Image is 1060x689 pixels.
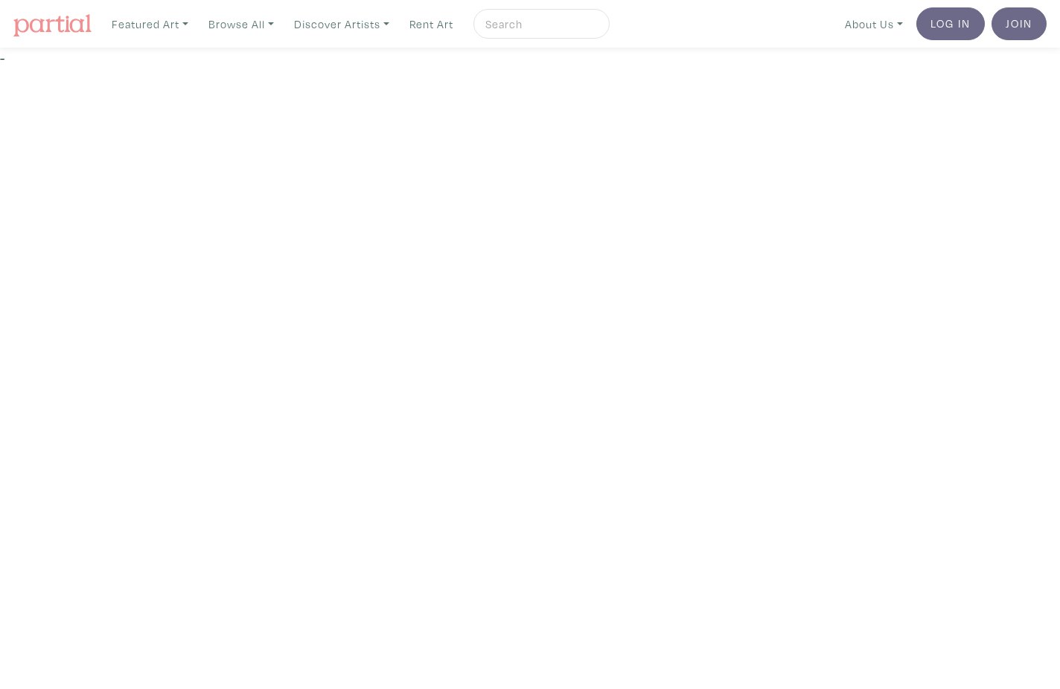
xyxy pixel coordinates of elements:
a: About Us [838,9,910,39]
a: Discover Artists [287,9,396,39]
a: Browse All [202,9,281,39]
a: Join [992,7,1047,40]
a: Featured Art [105,9,195,39]
input: Search [484,15,596,33]
a: Rent Art [403,9,460,39]
a: Log In [916,7,985,40]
